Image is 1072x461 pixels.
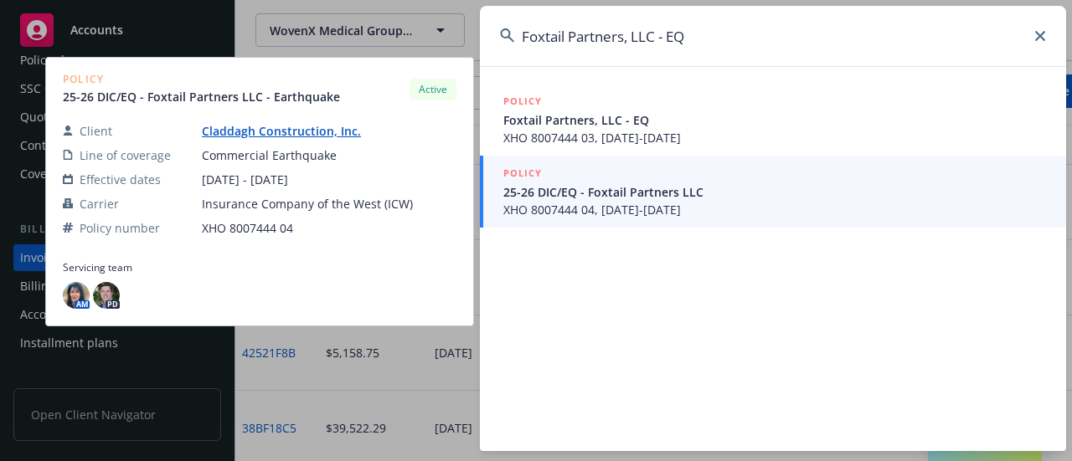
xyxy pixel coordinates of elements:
[503,183,1046,201] span: 25-26 DIC/EQ - Foxtail Partners LLC
[503,129,1046,146] span: XHO 8007444 03, [DATE]-[DATE]
[503,93,542,110] h5: POLICY
[480,156,1066,228] a: POLICY25-26 DIC/EQ - Foxtail Partners LLCXHO 8007444 04, [DATE]-[DATE]
[480,6,1066,66] input: Search...
[503,111,1046,129] span: Foxtail Partners, LLC - EQ
[503,201,1046,218] span: XHO 8007444 04, [DATE]-[DATE]
[480,84,1066,156] a: POLICYFoxtail Partners, LLC - EQXHO 8007444 03, [DATE]-[DATE]
[503,165,542,182] h5: POLICY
